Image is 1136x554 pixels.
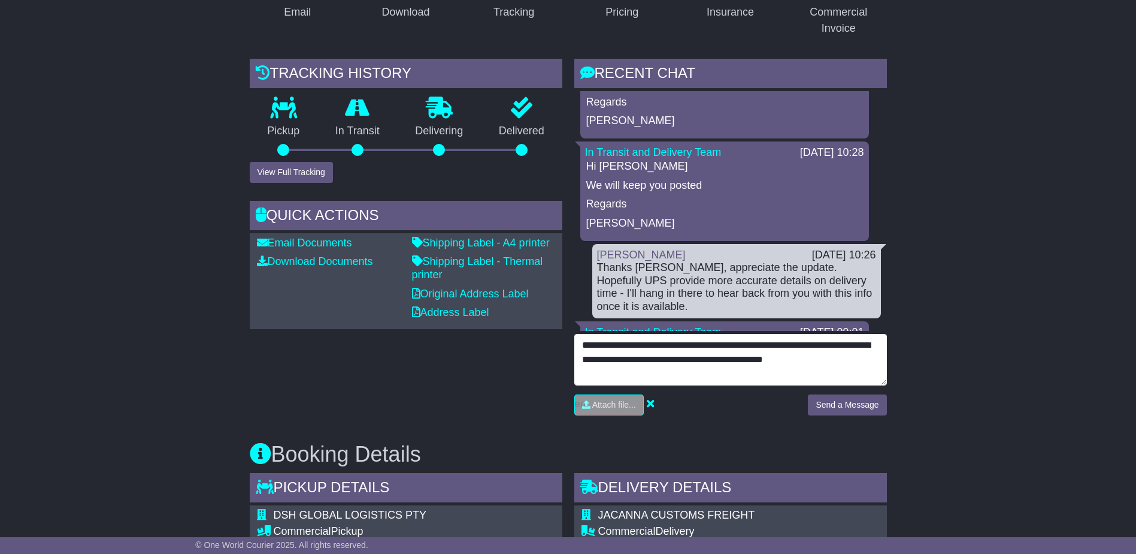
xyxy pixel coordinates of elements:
div: Thanks [PERSON_NAME], appreciate the update. Hopefully UPS provide more accurate details on deliv... [597,261,876,313]
div: Tracking history [250,59,562,91]
div: [DATE] 09:01 [800,326,864,339]
div: [DATE] 10:28 [800,146,864,159]
h3: Booking Details [250,442,887,466]
button: View Full Tracking [250,162,333,183]
div: Delivery Details [574,473,887,505]
a: Shipping Label - A4 printer [412,237,550,249]
div: Tracking [493,4,534,20]
p: Hi [PERSON_NAME] [586,160,863,173]
div: Pricing [605,4,638,20]
span: Commercial [598,525,656,537]
a: Email Documents [257,237,352,249]
div: [DATE] 10:26 [812,249,876,262]
span: © One World Courier 2025. All rights reserved. [195,540,368,550]
div: Email [284,4,311,20]
a: [PERSON_NAME] [597,249,686,261]
button: Send a Message [808,395,886,415]
p: We will keep you posted [586,179,863,192]
span: JACANNA CUSTOMS FREIGHT [598,509,755,521]
div: Delivery [598,525,870,538]
div: Download [381,4,429,20]
p: [PERSON_NAME] [586,217,863,230]
p: [PERSON_NAME] [586,115,863,128]
div: Pickup Details [250,473,562,505]
a: Shipping Label - Thermal printer [412,255,543,281]
p: In Transit [317,125,398,138]
a: In Transit and Delivery Team [585,326,722,338]
div: Quick Actions [250,201,562,233]
span: DSH GLOBAL LOGISTICS PTY [274,509,426,521]
a: Original Address Label [412,288,529,300]
div: Commercial Invoice [798,4,879,37]
div: Pickup [274,525,545,538]
p: Regards [586,198,863,211]
div: Insurance [707,4,754,20]
p: Regards [586,96,863,109]
p: Pickup [250,125,318,138]
p: Delivering [398,125,481,138]
a: In Transit and Delivery Team [585,146,722,158]
a: Download Documents [257,255,373,267]
div: RECENT CHAT [574,59,887,91]
span: Commercial [274,525,331,537]
a: Address Label [412,306,489,318]
p: Delivered [481,125,562,138]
